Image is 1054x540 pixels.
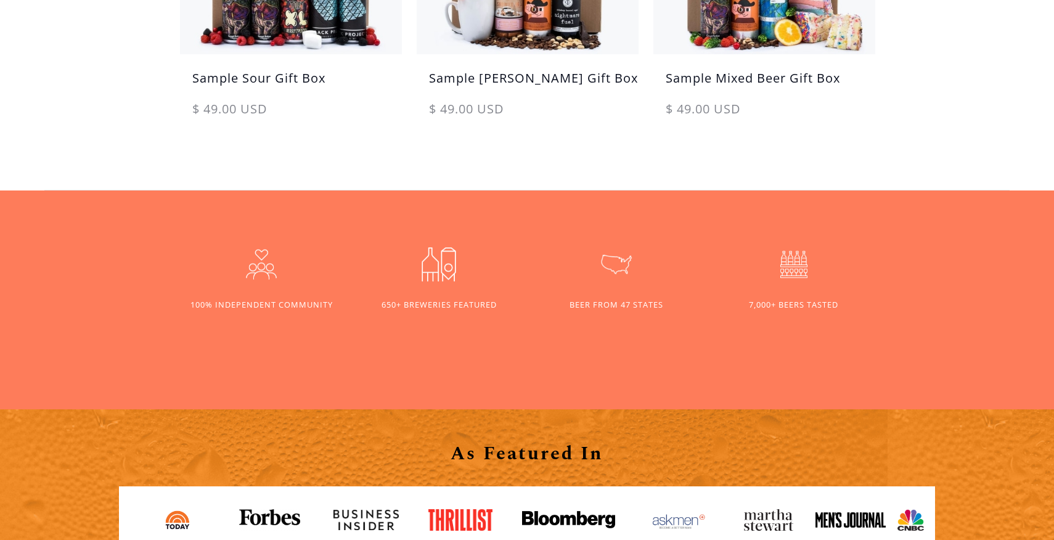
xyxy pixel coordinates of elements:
h5: Sample [PERSON_NAME] Gift Box [417,69,639,100]
div: 100% INDEPENDENT COMMUNITY [190,299,333,311]
div: $ 49.00 USD [417,100,639,131]
div: $ 49.00 USD [653,100,875,131]
h5: Sample Sour Gift Box [180,69,402,100]
div: 7,000+ BEERS TASTED [749,299,838,311]
div: BEER FROM 47 STATES [570,299,663,311]
div: 650+ BREWERIES FEATURED [382,299,497,311]
div: $ 49.00 USD [180,100,402,131]
h5: Sample Mixed Beer Gift Box [653,69,875,100]
strong: As Featured In [451,440,603,468]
